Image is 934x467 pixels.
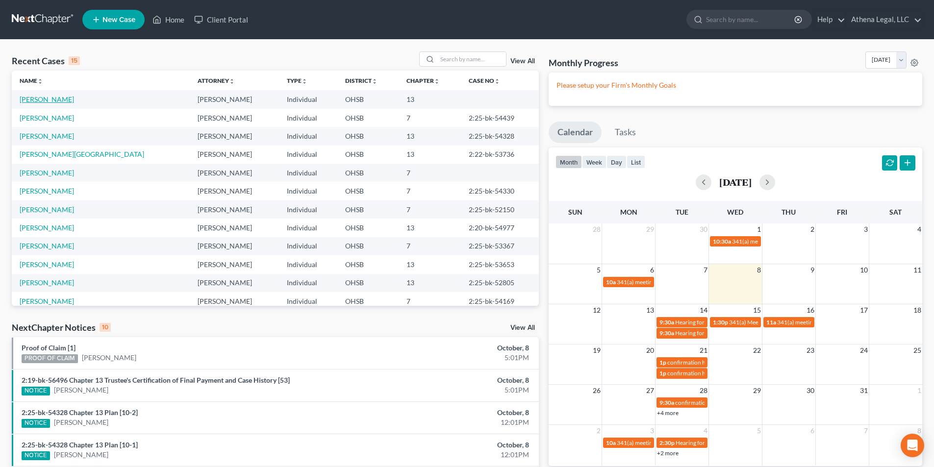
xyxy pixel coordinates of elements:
[279,146,337,164] td: Individual
[659,399,674,406] span: 9:30a
[706,10,796,28] input: Search by name...
[399,109,461,127] td: 7
[901,434,924,457] div: Open Intercom Messenger
[437,52,506,66] input: Search by name...
[510,58,535,65] a: View All
[461,237,539,255] td: 2:25-bk-53367
[366,408,529,418] div: October, 8
[756,425,762,437] span: 5
[699,223,708,235] span: 30
[279,274,337,292] td: Individual
[727,208,743,216] span: Wed
[189,11,253,28] a: Client Portal
[461,219,539,237] td: 2:20-bk-54977
[617,278,711,286] span: 341(a) meeting for [PERSON_NAME]
[606,439,616,446] span: 10a
[399,237,461,255] td: 7
[54,418,108,427] a: [PERSON_NAME]
[337,292,399,310] td: OHSB
[337,164,399,182] td: OHSB
[54,385,108,395] a: [PERSON_NAME]
[337,109,399,127] td: OHSB
[366,440,529,450] div: October, 8
[12,55,80,67] div: Recent Cases
[337,146,399,164] td: OHSB
[676,439,752,446] span: Hearing for [PERSON_NAME]
[659,319,674,326] span: 9:30a
[190,146,279,164] td: [PERSON_NAME]
[100,323,111,332] div: 10
[699,344,708,356] span: 21
[617,439,711,446] span: 341(a) meeting for [PERSON_NAME]
[461,255,539,273] td: 2:25-bk-53653
[20,297,74,305] a: [PERSON_NAME]
[20,132,74,140] a: [PERSON_NAME]
[606,278,616,286] span: 10a
[22,344,76,352] a: Proof of Claim [1]
[812,11,845,28] a: Help
[287,77,307,84] a: Typeunfold_more
[20,77,43,84] a: Nameunfold_more
[592,223,602,235] span: 28
[592,344,602,356] span: 19
[279,255,337,273] td: Individual
[20,187,74,195] a: [PERSON_NAME]
[190,109,279,127] td: [PERSON_NAME]
[406,77,440,84] a: Chapterunfold_more
[366,385,529,395] div: 5:01PM
[510,324,535,331] a: View All
[659,439,675,446] span: 2:30p
[190,127,279,145] td: [PERSON_NAME]
[713,319,728,326] span: 1:30p
[863,223,869,235] span: 3
[719,177,752,187] h2: [DATE]
[279,90,337,108] td: Individual
[777,319,872,326] span: 341(a) meeting for [PERSON_NAME]
[20,114,74,122] a: [PERSON_NAME]
[806,385,815,396] span: 30
[859,264,869,276] span: 10
[752,304,762,316] span: 15
[606,155,627,169] button: day
[806,344,815,356] span: 23
[54,450,108,460] a: [PERSON_NAME]
[556,80,914,90] p: Please setup your Firm's Monthly Goals
[657,449,679,457] a: +2 more
[809,264,815,276] span: 9
[12,321,111,333] div: NextChapter Notices
[22,387,50,395] div: NOTICE
[645,223,655,235] span: 29
[582,155,606,169] button: week
[667,369,778,377] span: confirmation hearing for [PERSON_NAME]
[756,264,762,276] span: 8
[469,77,500,84] a: Case Nounfold_more
[555,155,582,169] button: month
[659,329,674,337] span: 9:30a
[399,90,461,108] td: 13
[766,319,776,326] span: 11a
[366,418,529,427] div: 12:01PM
[37,78,43,84] i: unfold_more
[366,375,529,385] div: October, 8
[337,219,399,237] td: OHSB
[279,182,337,200] td: Individual
[302,78,307,84] i: unfold_more
[20,205,74,214] a: [PERSON_NAME]
[190,182,279,200] td: [PERSON_NAME]
[337,127,399,145] td: OHSB
[596,425,602,437] span: 2
[399,219,461,237] td: 13
[675,329,758,337] span: Hearing for Ti'[PERSON_NAME]
[752,385,762,396] span: 29
[399,127,461,145] td: 13
[549,57,618,69] h3: Monthly Progress
[461,200,539,219] td: 2:25-bk-52150
[337,90,399,108] td: OHSB
[434,78,440,84] i: unfold_more
[279,237,337,255] td: Individual
[809,223,815,235] span: 2
[859,344,869,356] span: 24
[809,425,815,437] span: 6
[699,385,708,396] span: 28
[649,264,655,276] span: 6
